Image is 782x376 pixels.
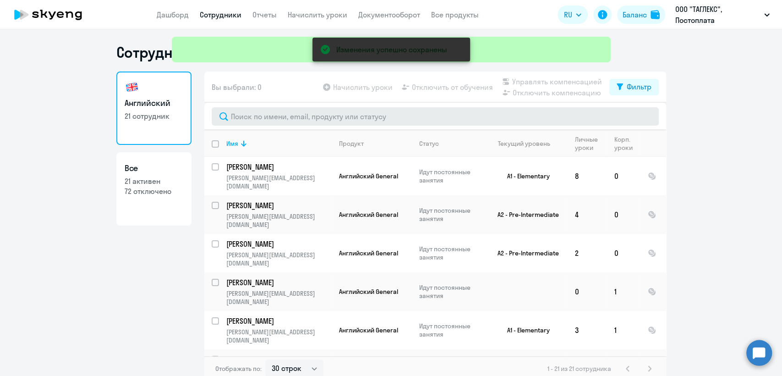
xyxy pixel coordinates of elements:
div: Текущий уровень [498,139,550,148]
span: Английский General [339,249,398,257]
div: Продукт [339,139,364,148]
p: [PERSON_NAME] [226,354,330,365]
td: 4 [568,195,607,234]
a: Английский21 сотрудник [116,72,191,145]
a: Все21 активен72 отключено [116,152,191,226]
td: 1 [607,272,640,311]
h1: Сотрудники [116,43,198,61]
td: 0 [568,272,607,311]
span: Английский General [339,288,398,296]
div: Фильтр [627,81,651,92]
div: Имя [226,139,331,148]
p: [PERSON_NAME] [226,162,330,172]
p: [PERSON_NAME][EMAIL_ADDRESS][DOMAIN_NAME] [226,174,331,190]
a: [PERSON_NAME] [226,239,331,249]
div: Текущий уровень [490,139,567,148]
td: A1 - Elementary [482,157,568,195]
p: [PERSON_NAME] [226,277,330,288]
a: [PERSON_NAME] [226,162,331,172]
div: Баланс [623,9,647,20]
a: [PERSON_NAME] [226,316,331,326]
span: Отображать по: [215,365,262,373]
a: [PERSON_NAME] [226,354,331,365]
h3: Все [125,162,183,174]
p: 21 активен [125,176,183,186]
button: Фильтр [609,79,659,95]
p: 21 сотрудник [125,111,183,121]
p: [PERSON_NAME] [226,239,330,249]
p: [PERSON_NAME][EMAIL_ADDRESS][DOMAIN_NAME] [226,289,331,306]
td: 0 [607,195,640,234]
div: Личные уроки [575,135,607,152]
p: Идут постоянные занятия [419,245,482,261]
span: Английский General [339,210,398,219]
div: Статус [419,139,439,148]
a: Дашборд [157,10,189,19]
h3: Английский [125,97,183,109]
p: Идут постоянные занятия [419,322,482,338]
p: [PERSON_NAME][EMAIL_ADDRESS][DOMAIN_NAME] [226,328,331,344]
td: A2 - Pre-Intermediate [482,234,568,272]
span: Английский General [339,326,398,334]
p: [PERSON_NAME] [226,316,330,326]
button: ООО "ТАГЛЕКС", Постоплата [671,4,774,26]
p: 72 отключено [125,186,183,196]
td: 2 [568,234,607,272]
p: Идут постоянные занятия [419,283,482,300]
span: Английский General [339,172,398,180]
td: 0 [607,234,640,272]
p: Идут постоянные занятия [419,168,482,184]
td: A1 - Elementary [482,311,568,349]
span: Вы выбрали: 0 [212,82,262,93]
p: [PERSON_NAME] [226,200,330,210]
p: ООО "ТАГЛЕКС", Постоплата [675,4,760,26]
button: Балансbalance [617,6,665,24]
p: [PERSON_NAME][EMAIL_ADDRESS][DOMAIN_NAME] [226,251,331,267]
p: [PERSON_NAME][EMAIL_ADDRESS][DOMAIN_NAME] [226,212,331,229]
a: [PERSON_NAME] [226,200,331,210]
span: 1 - 21 из 21 сотрудника [547,365,611,373]
div: Изменения успешно сохранены [336,44,447,55]
td: 1 [607,311,640,349]
div: Имя [226,139,238,148]
td: 0 [607,157,640,195]
td: 3 [568,311,607,349]
div: Корп. уроки [614,135,640,152]
a: [PERSON_NAME] [226,277,331,288]
td: 8 [568,157,607,195]
img: balance [651,10,660,19]
img: english [125,80,139,94]
input: Поиск по имени, email, продукту или статусу [212,107,659,126]
td: A2 - Pre-Intermediate [482,195,568,234]
p: Идут постоянные занятия [419,206,482,223]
